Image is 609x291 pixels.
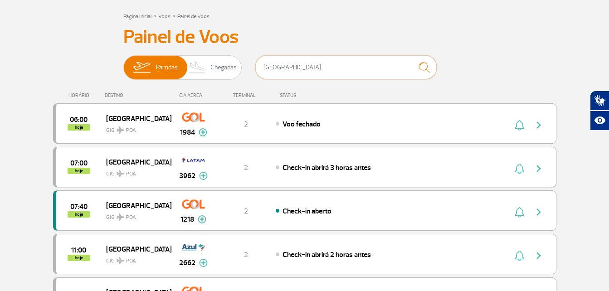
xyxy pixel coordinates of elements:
span: Partidas [156,56,178,79]
img: mais-info-painel-voo.svg [199,259,208,267]
img: sino-painel-voo.svg [515,120,524,131]
div: DESTINO [105,92,171,98]
span: 2 [244,163,248,172]
button: Abrir tradutor de língua de sinais. [590,91,609,111]
img: seta-direita-painel-voo.svg [533,120,544,131]
img: seta-direita-painel-voo.svg [533,207,544,218]
input: Voo, cidade ou cia aérea [255,55,437,79]
span: hoje [68,211,90,218]
div: STATUS [275,92,349,98]
a: Painel de Voos [177,13,209,20]
span: 1218 [180,214,194,225]
img: destiny_airplane.svg [117,170,124,177]
span: 1984 [180,127,195,138]
img: sino-painel-voo.svg [515,250,524,261]
span: POA [126,257,136,265]
span: Check-in abrirá 2 horas antes [283,250,371,259]
span: POA [126,126,136,135]
span: Check-in abrirá 3 horas antes [283,163,371,172]
div: Plugin de acessibilidade da Hand Talk. [590,91,609,131]
div: CIA AÉREA [171,92,216,98]
span: hoje [68,124,90,131]
img: sino-painel-voo.svg [515,207,524,218]
span: hoje [68,168,90,174]
div: TERMINAL [216,92,275,98]
img: mais-info-painel-voo.svg [199,172,208,180]
span: Check-in aberto [283,207,331,216]
span: POA [126,170,136,178]
span: 2025-10-01 06:00:00 [70,116,88,123]
span: GIG [106,121,164,135]
span: [GEOGRAPHIC_DATA] [106,199,164,211]
span: 2662 [179,257,195,268]
span: Voo fechado [283,120,321,129]
a: Voos [158,13,171,20]
img: slider-desembarque [184,56,211,79]
span: GIG [106,209,164,222]
div: HORÁRIO [56,92,105,98]
h3: Painel de Voos [123,26,486,48]
span: [GEOGRAPHIC_DATA] [106,112,164,124]
a: Página Inicial [123,13,151,20]
span: Chegadas [210,56,237,79]
a: > [153,10,156,21]
span: 2025-10-01 07:00:00 [70,160,88,166]
button: Abrir recursos assistivos. [590,111,609,131]
a: > [172,10,175,21]
span: [GEOGRAPHIC_DATA] [106,243,164,255]
span: 2025-10-01 07:40:00 [70,204,88,210]
img: mais-info-painel-voo.svg [199,128,207,136]
span: hoje [68,255,90,261]
img: seta-direita-painel-voo.svg [533,163,544,174]
span: 2 [244,120,248,129]
img: destiny_airplane.svg [117,213,124,221]
img: destiny_airplane.svg [117,257,124,264]
img: sino-painel-voo.svg [515,163,524,174]
img: seta-direita-painel-voo.svg [533,250,544,261]
span: POA [126,213,136,222]
span: [GEOGRAPHIC_DATA] [106,156,164,168]
span: 3962 [179,170,195,181]
span: 2 [244,207,248,216]
span: 2 [244,250,248,259]
img: slider-embarque [127,56,156,79]
span: 2025-10-01 11:00:00 [71,247,86,253]
span: GIG [106,165,164,178]
img: destiny_airplane.svg [117,126,124,134]
img: mais-info-painel-voo.svg [198,215,206,223]
span: GIG [106,252,164,265]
